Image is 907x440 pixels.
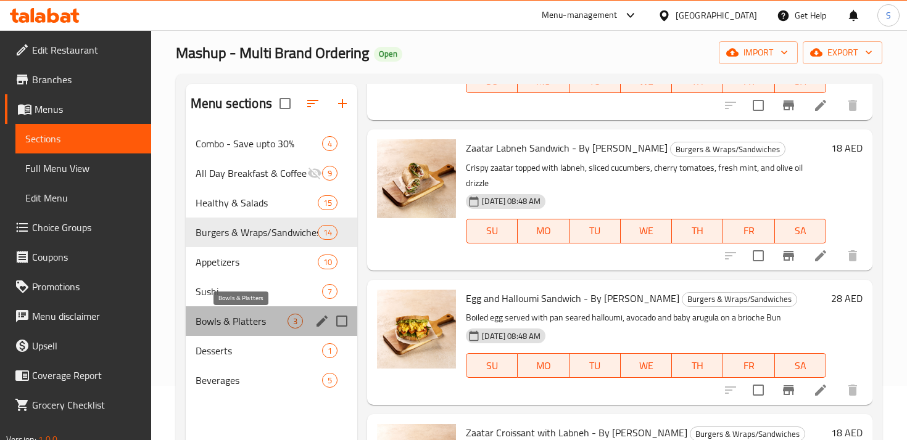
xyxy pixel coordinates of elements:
span: Sections [25,131,141,146]
button: SA [775,353,826,378]
span: MO [523,222,564,240]
span: SU [471,72,513,90]
a: Branches [5,65,151,94]
span: Coupons [32,250,141,264]
a: Full Menu View [15,153,151,183]
span: TH [677,222,718,240]
span: 1 [323,345,337,357]
button: delete [838,241,868,271]
h6: 28 AED [831,290,863,307]
button: TU [569,353,621,378]
span: export [813,45,872,60]
span: SA [780,222,821,240]
span: All Day Breakfast & Coffee [196,166,307,181]
a: Sections [15,124,151,153]
span: Grocery Checklist [32,397,141,412]
span: import [729,45,788,60]
button: WE [621,219,672,243]
span: Edit Menu [25,190,141,205]
button: Add section [328,89,357,118]
a: Choice Groups [5,213,151,242]
div: Burgers & Wraps/Sandwiches14 [186,218,357,247]
span: Branches [32,72,141,87]
span: SA [780,357,821,375]
span: Open [374,49,402,59]
span: 7 [323,286,337,298]
span: Healthy & Salads [196,195,318,210]
span: Upsell [32,338,141,353]
span: 9 [323,168,337,179]
span: Select all sections [272,91,298,116]
span: Full Menu View [25,161,141,176]
button: Branch-specific-item [774,91,803,120]
button: import [719,41,798,64]
span: Appetizers [196,255,318,269]
div: items [322,136,338,151]
span: Promotions [32,279,141,294]
div: items [322,373,338,388]
span: MO [523,357,564,375]
span: Choice Groups [32,220,141,235]
button: edit [313,312,331,330]
div: Burgers & Wraps/Sandwiches [196,225,318,240]
p: Boiled egg served with pan seared halloumi, avocado and baby arugula on a brioche Bun [466,310,826,325]
button: TH [672,353,723,378]
span: Select to update [745,92,771,118]
span: TH [677,72,718,90]
span: WE [626,222,667,240]
div: Sushi7 [186,277,357,306]
nav: Menu sections [186,124,357,400]
span: 4 [323,138,337,150]
span: SU [471,222,513,240]
div: items [322,166,338,181]
span: Select to update [745,377,771,403]
a: Menu disclaimer [5,301,151,331]
button: MO [518,219,569,243]
a: Edit menu item [813,383,828,397]
div: items [318,255,338,269]
div: Menu-management [542,8,618,23]
span: Menus [35,102,141,116]
a: Edit menu item [813,248,828,263]
span: FR [728,222,769,240]
a: Promotions [5,272,151,301]
div: [GEOGRAPHIC_DATA] [676,9,757,22]
div: Beverages [196,373,322,388]
div: Healthy & Salads15 [186,188,357,218]
span: 5 [323,375,337,386]
span: [DATE] 08:48 AM [477,195,545,207]
button: delete [838,91,868,120]
div: Bowls & Platters3edit [186,306,357,336]
span: Sort sections [298,89,328,118]
p: Crispy zaatar topped with labneh, sliced cucumbers, cherry tomatoes, fresh mint, and olive oil dr... [466,160,826,191]
span: 3 [288,316,302,327]
span: TH [677,357,718,375]
span: Burgers & Wraps/Sandwiches [671,142,785,157]
span: Select to update [745,243,771,269]
div: items [318,195,338,210]
button: TU [569,219,621,243]
button: WE [621,353,672,378]
span: Zaatar Labneh Sandwich - By [PERSON_NAME] [466,139,668,157]
span: FR [728,72,769,90]
a: Upsell [5,331,151,361]
div: Open [374,47,402,62]
span: SU [471,357,513,375]
button: Branch-specific-item [774,241,803,271]
div: Burgers & Wraps/Sandwiches [682,292,797,307]
span: 14 [318,227,337,238]
a: Edit Menu [15,183,151,213]
button: SU [466,219,518,243]
img: Zaatar Labneh Sandwich - By Akleh [377,139,456,218]
a: Coupons [5,242,151,272]
span: MO [523,72,564,90]
span: TU [574,357,616,375]
span: WE [626,357,667,375]
span: Menu disclaimer [32,309,141,324]
span: Burgers & Wraps/Sandwiches [682,292,797,306]
span: Desserts [196,343,322,358]
button: MO [518,353,569,378]
div: Beverages5 [186,365,357,395]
